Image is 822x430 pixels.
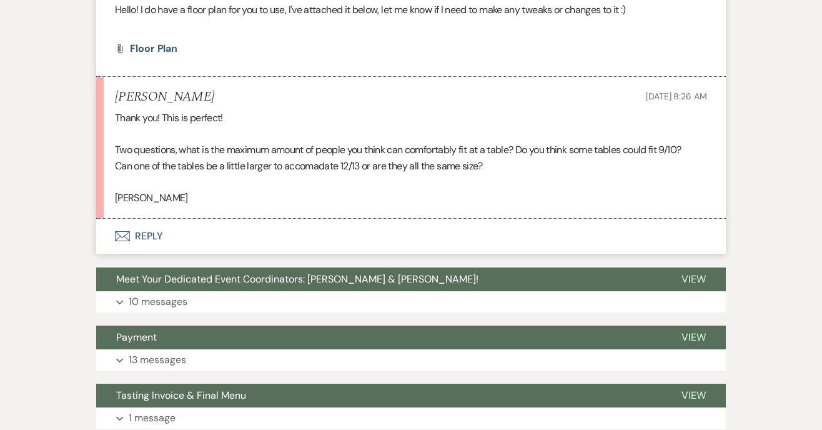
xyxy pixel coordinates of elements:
button: 10 messages [96,291,726,312]
span: Payment [116,331,157,344]
h5: [PERSON_NAME] [115,89,214,105]
button: Tasting Invoice & Final Menu [96,384,661,407]
p: 1 message [129,410,176,426]
p: Can one of the tables be a little larger to accomadate 12/13 or are they all the same size? [115,158,707,174]
span: Meet Your Dedicated Event Coordinators: [PERSON_NAME] & [PERSON_NAME]! [116,272,478,286]
p: 13 messages [129,352,186,368]
span: View [681,272,706,286]
span: [DATE] 8:26 AM [646,91,707,102]
button: Payment [96,326,661,349]
button: View [661,384,726,407]
button: View [661,267,726,291]
button: 13 messages [96,349,726,371]
button: 1 message [96,407,726,429]
button: Reply [96,219,726,254]
span: Floor Plan [130,42,177,55]
button: Meet Your Dedicated Event Coordinators: [PERSON_NAME] & [PERSON_NAME]! [96,267,661,291]
p: Hello! I do have a floor plan for you to use, I've attached it below, let me know if I need to ma... [115,2,707,18]
p: 10 messages [129,294,187,310]
span: View [681,331,706,344]
p: Two questions, what is the maximum amount of people you think can comfortably fit at a table? Do ... [115,142,707,158]
span: View [681,389,706,402]
span: Tasting Invoice & Final Menu [116,389,246,402]
button: View [661,326,726,349]
a: Floor Plan [130,44,177,54]
p: [PERSON_NAME] [115,190,707,206]
p: Thank you! This is perfect! [115,110,707,126]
